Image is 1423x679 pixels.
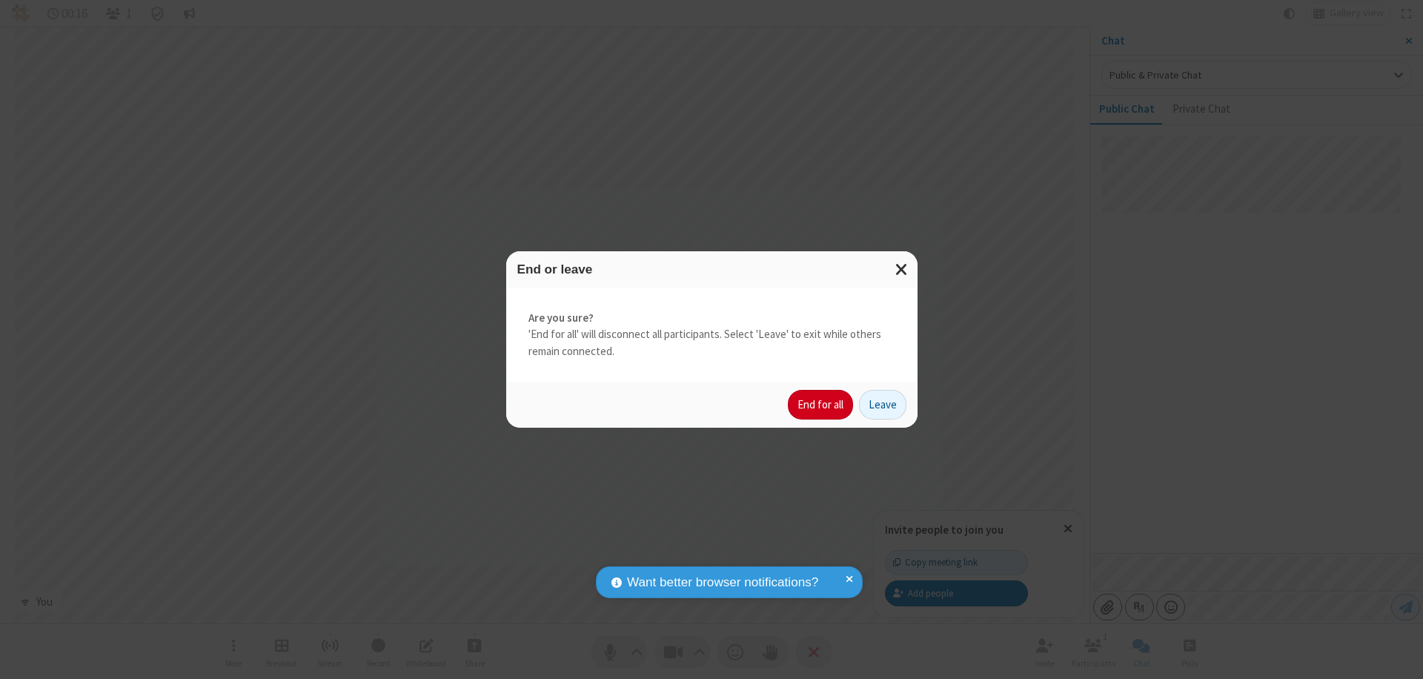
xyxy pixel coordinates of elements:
button: Close modal [886,251,918,288]
div: 'End for all' will disconnect all participants. Select 'Leave' to exit while others remain connec... [506,288,918,382]
strong: Are you sure? [528,310,895,327]
span: Want better browser notifications? [627,573,818,592]
button: End for all [788,390,853,420]
button: Leave [859,390,906,420]
h3: End or leave [517,262,906,276]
